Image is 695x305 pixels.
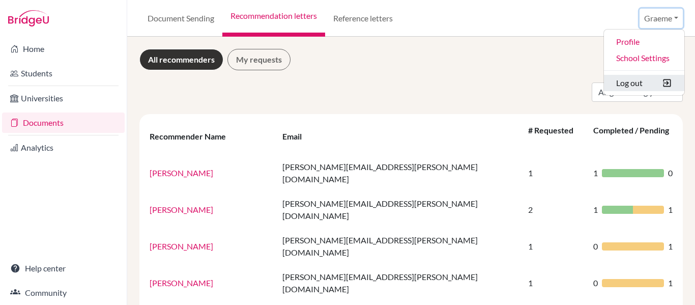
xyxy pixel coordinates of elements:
[227,49,291,70] a: My requests
[603,29,685,96] ul: Graeme
[2,283,125,303] a: Community
[150,241,213,251] a: [PERSON_NAME]
[2,258,125,279] a: Help center
[640,9,683,28] button: Graeme
[528,125,573,147] div: # Requested
[604,34,684,50] a: Profile
[276,191,522,228] td: [PERSON_NAME][EMAIL_ADDRESS][PERSON_NAME][DOMAIN_NAME]
[604,50,684,66] a: School Settings
[276,155,522,191] td: [PERSON_NAME][EMAIL_ADDRESS][PERSON_NAME][DOMAIN_NAME]
[276,265,522,301] td: [PERSON_NAME][EMAIL_ADDRESS][PERSON_NAME][DOMAIN_NAME]
[282,131,312,141] div: Email
[8,10,49,26] img: Bridge-U
[593,204,598,216] span: 1
[604,75,684,91] button: Log out
[2,137,125,158] a: Analytics
[668,277,673,289] span: 1
[2,39,125,59] a: Home
[668,167,673,179] span: 0
[2,113,125,133] a: Documents
[593,125,669,147] div: Completed / Pending
[150,168,213,178] a: [PERSON_NAME]
[522,228,587,265] td: 1
[522,155,587,191] td: 1
[668,204,673,216] span: 1
[150,278,213,288] a: [PERSON_NAME]
[593,167,598,179] span: 1
[139,49,223,70] a: All recommenders
[150,205,213,214] a: [PERSON_NAME]
[2,88,125,108] a: Universities
[593,240,598,253] span: 0
[522,265,587,301] td: 1
[522,191,587,228] td: 2
[2,63,125,84] a: Students
[593,277,598,289] span: 0
[150,131,236,141] div: Recommender Name
[668,240,673,253] span: 1
[276,228,522,265] td: [PERSON_NAME][EMAIL_ADDRESS][PERSON_NAME][DOMAIN_NAME]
